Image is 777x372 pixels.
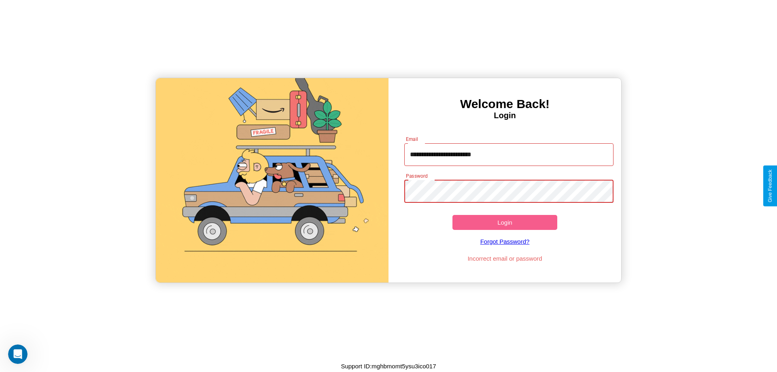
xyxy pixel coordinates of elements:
a: Forgot Password? [400,230,610,253]
iframe: Intercom live chat [8,344,28,364]
button: Login [452,215,557,230]
label: Password [406,172,427,179]
h3: Welcome Back! [388,97,621,111]
img: gif [156,78,388,283]
p: Support ID: mghbmomt5ysu3ico017 [341,361,436,372]
p: Incorrect email or password [400,253,610,264]
div: Give Feedback [767,170,773,202]
label: Email [406,136,418,142]
h4: Login [388,111,621,120]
